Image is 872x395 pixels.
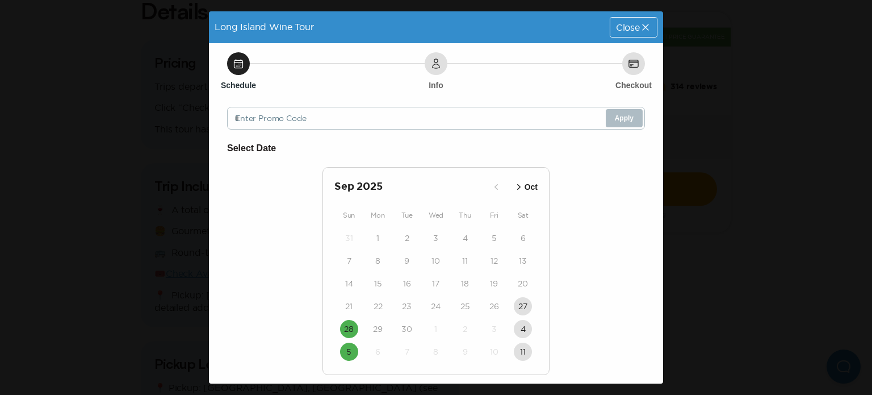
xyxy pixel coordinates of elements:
button: 1 [369,229,387,247]
button: 26 [485,297,503,315]
button: 5 [485,229,503,247]
time: 7 [347,255,351,267]
time: 2 [405,232,409,244]
button: 25 [456,297,474,315]
button: 9 [456,343,474,361]
button: 5 [340,343,358,361]
time: 1 [376,232,379,244]
button: 4 [456,229,474,247]
time: 5 [346,346,351,357]
div: Sat [509,209,538,222]
time: 11 [462,255,468,267]
time: 28 [344,323,354,335]
time: 23 [402,301,412,312]
button: 2 [456,320,474,338]
time: 15 [374,278,382,289]
time: 26 [489,301,499,312]
button: 6 [369,343,387,361]
button: Oct [510,178,541,197]
time: 19 [490,278,498,289]
time: 30 [401,323,412,335]
time: 25 [460,301,470,312]
time: 20 [518,278,528,289]
time: 3 [433,232,438,244]
time: 11 [520,346,526,357]
time: 5 [492,232,497,244]
button: 7 [398,343,416,361]
time: 10 [490,346,498,357]
button: 30 [398,320,416,338]
button: 9 [398,252,416,270]
time: 6 [375,346,380,357]
button: 10 [427,252,445,270]
time: 24 [431,301,441,312]
button: 24 [427,297,445,315]
button: 7 [340,252,358,270]
time: 17 [432,278,439,289]
h6: Checkout [615,80,652,91]
p: Oct [525,181,538,193]
time: 8 [375,255,380,267]
time: 12 [491,255,498,267]
button: 15 [369,275,387,293]
button: 2 [398,229,416,247]
h6: Select Date [227,141,645,156]
time: 16 [403,278,411,289]
button: 28 [340,320,358,338]
button: 14 [340,275,358,293]
div: Thu [451,209,480,222]
time: 22 [374,301,383,312]
button: 4 [514,320,532,338]
div: Wed [421,209,450,222]
button: 8 [369,252,387,270]
button: 11 [456,252,474,270]
time: 4 [521,323,526,335]
time: 10 [431,255,440,267]
button: 8 [427,343,445,361]
time: 27 [518,301,527,312]
span: Long Island Wine Tour [215,22,314,32]
time: 21 [345,301,353,312]
time: 18 [461,278,469,289]
button: 13 [514,252,532,270]
div: Fri [480,209,509,222]
time: 1 [434,323,437,335]
button: 18 [456,275,474,293]
button: 29 [369,320,387,338]
button: 20 [514,275,532,293]
button: 27 [514,297,532,315]
time: 9 [463,346,468,357]
h2: Sep 2025 [334,179,487,195]
time: 9 [404,255,409,267]
div: Tue [392,209,421,222]
time: 31 [345,232,353,244]
div: Sun [334,209,363,222]
time: 4 [463,232,468,244]
h6: Info [429,80,443,91]
button: 3 [485,320,503,338]
button: 31 [340,229,358,247]
time: 8 [433,346,438,357]
button: 21 [340,297,358,315]
button: 1 [427,320,445,338]
button: 22 [369,297,387,315]
time: 6 [521,232,526,244]
button: 11 [514,343,532,361]
span: Close [616,23,640,32]
button: 12 [485,252,503,270]
time: 14 [345,278,353,289]
button: 3 [427,229,445,247]
button: 6 [514,229,532,247]
time: 29 [373,323,383,335]
time: 3 [492,323,497,335]
button: 10 [485,343,503,361]
time: 13 [519,255,527,267]
time: 7 [405,346,409,357]
button: 16 [398,275,416,293]
h6: Schedule [221,80,256,91]
time: 2 [463,323,467,335]
button: 23 [398,297,416,315]
div: Mon [363,209,392,222]
button: 19 [485,275,503,293]
button: 17 [427,275,445,293]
